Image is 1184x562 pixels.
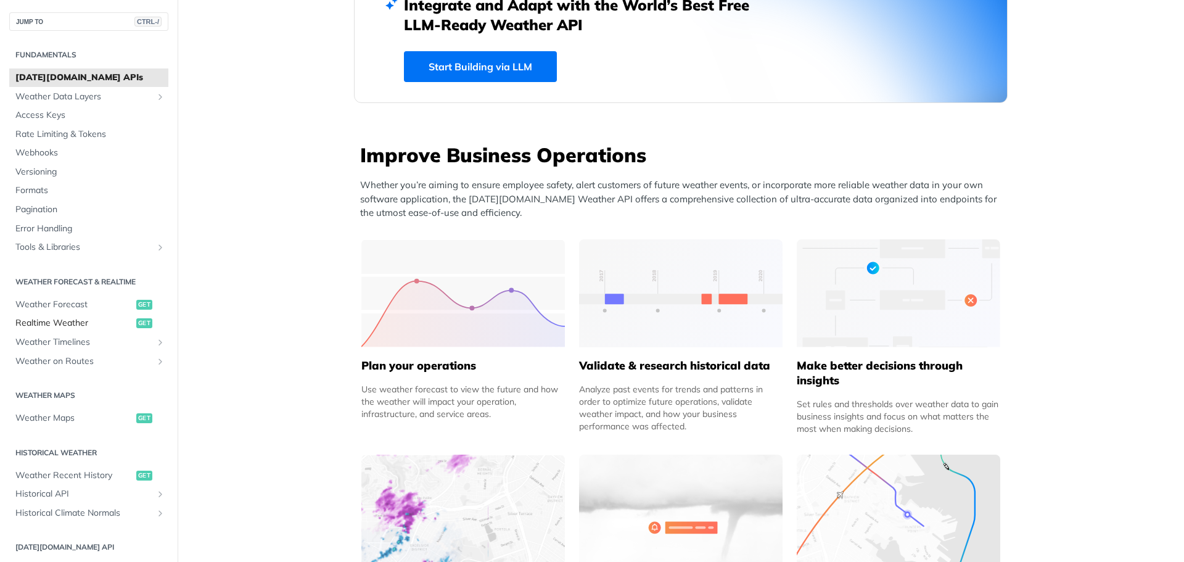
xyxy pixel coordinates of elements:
[136,413,152,423] span: get
[9,12,168,31] button: JUMP TOCTRL-/
[15,412,133,424] span: Weather Maps
[9,352,168,371] a: Weather on RoutesShow subpages for Weather on Routes
[15,166,165,178] span: Versioning
[9,144,168,162] a: Webhooks
[155,242,165,252] button: Show subpages for Tools & Libraries
[134,17,162,27] span: CTRL-/
[15,109,165,122] span: Access Keys
[9,220,168,238] a: Error Handling
[360,178,1008,220] p: Whether you’re aiming to ensure employee safety, alert customers of future weather events, or inc...
[15,72,165,84] span: [DATE][DOMAIN_NAME] APIs
[9,447,168,458] h2: Historical Weather
[155,357,165,366] button: Show subpages for Weather on Routes
[361,358,565,373] h5: Plan your operations
[15,317,133,329] span: Realtime Weather
[797,358,1000,388] h5: Make better decisions through insights
[579,383,783,432] div: Analyze past events for trends and patterns in order to optimize future operations, validate weat...
[797,398,1000,435] div: Set rules and thresholds over weather data to gain business insights and focus on what matters th...
[15,299,133,311] span: Weather Forecast
[361,383,565,420] div: Use weather forecast to view the future and how the weather will impact your operation, infrastru...
[9,49,168,60] h2: Fundamentals
[9,181,168,200] a: Formats
[9,106,168,125] a: Access Keys
[15,336,152,349] span: Weather Timelines
[9,276,168,287] h2: Weather Forecast & realtime
[155,337,165,347] button: Show subpages for Weather Timelines
[9,485,168,503] a: Historical APIShow subpages for Historical API
[361,239,565,347] img: 39565e8-group-4962x.svg
[15,147,165,159] span: Webhooks
[9,238,168,257] a: Tools & LibrariesShow subpages for Tools & Libraries
[15,355,152,368] span: Weather on Routes
[9,314,168,333] a: Realtime Weatherget
[9,466,168,485] a: Weather Recent Historyget
[155,92,165,102] button: Show subpages for Weather Data Layers
[15,507,152,519] span: Historical Climate Normals
[579,358,783,373] h5: Validate & research historical data
[15,241,152,254] span: Tools & Libraries
[9,295,168,314] a: Weather Forecastget
[9,504,168,523] a: Historical Climate NormalsShow subpages for Historical Climate Normals
[9,88,168,106] a: Weather Data LayersShow subpages for Weather Data Layers
[15,91,152,103] span: Weather Data Layers
[15,184,165,197] span: Formats
[9,409,168,428] a: Weather Mapsget
[9,390,168,401] h2: Weather Maps
[155,489,165,499] button: Show subpages for Historical API
[9,125,168,144] a: Rate Limiting & Tokens
[15,204,165,216] span: Pagination
[136,318,152,328] span: get
[404,51,557,82] a: Start Building via LLM
[9,333,168,352] a: Weather TimelinesShow subpages for Weather Timelines
[360,141,1008,168] h3: Improve Business Operations
[9,163,168,181] a: Versioning
[15,469,133,482] span: Weather Recent History
[9,542,168,553] h2: [DATE][DOMAIN_NAME] API
[15,128,165,141] span: Rate Limiting & Tokens
[155,508,165,518] button: Show subpages for Historical Climate Normals
[579,239,783,347] img: 13d7ca0-group-496-2.svg
[9,68,168,87] a: [DATE][DOMAIN_NAME] APIs
[136,300,152,310] span: get
[15,223,165,235] span: Error Handling
[136,471,152,481] span: get
[9,200,168,219] a: Pagination
[15,488,152,500] span: Historical API
[797,239,1000,347] img: a22d113-group-496-32x.svg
